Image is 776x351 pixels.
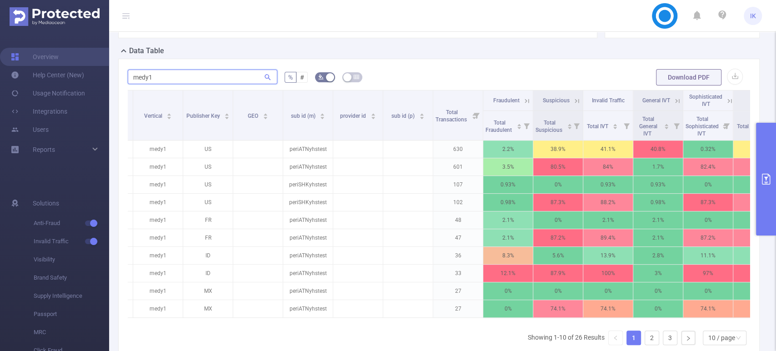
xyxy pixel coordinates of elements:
p: periATNyhstest [283,140,333,158]
span: Brand Safety [34,269,109,287]
p: 82.4% [683,158,733,175]
p: 74.1% [583,300,633,317]
div: Sort [166,112,172,117]
p: medy1 [133,265,183,282]
i: icon: caret-up [664,122,669,125]
p: medy1 [133,194,183,211]
a: Integrations [11,102,67,120]
p: 2.1% [483,229,533,246]
p: periATNyhstest [283,265,333,282]
span: Total IVT [587,123,610,130]
p: 87.9% [533,265,583,282]
p: 40.8% [633,140,683,158]
p: MX [183,282,233,300]
i: icon: caret-down [263,115,268,118]
p: 0% [633,300,683,317]
i: icon: caret-down [320,115,325,118]
span: Visibility [34,251,109,269]
a: 2 [645,331,659,345]
div: Sort [419,112,425,117]
i: icon: caret-down [516,125,521,128]
p: medy1 [133,140,183,158]
p: medy1 [133,247,183,264]
input: Search... [128,70,277,84]
p: US [183,194,233,211]
p: 2.8% [633,247,683,264]
i: icon: caret-down [567,125,572,128]
span: Reports [33,146,55,153]
p: medy1 [133,229,183,246]
p: periATNyhstest [283,282,333,300]
p: FR [183,229,233,246]
p: 11.1% [683,247,733,264]
p: 13.9% [583,247,633,264]
li: 1 [626,331,641,345]
i: Filter menu [520,111,533,140]
i: icon: left [613,335,618,341]
h2: Data Table [129,45,164,56]
p: periATNyhstest [283,247,333,264]
p: 88.2% [583,194,633,211]
p: 107 [433,176,483,193]
p: US [183,158,233,175]
p: 47 [433,229,483,246]
i: icon: caret-up [613,122,618,125]
div: Sort [370,112,376,117]
span: Total Sophisticated IVT [686,116,719,137]
p: 2.2% [483,140,533,158]
span: Total Fraudulent [486,120,513,133]
p: medy1 [133,211,183,229]
p: 8.3% [483,247,533,264]
span: Total Transactions [436,109,468,123]
span: Invalid Traffic [34,232,109,251]
p: 102 [433,194,483,211]
p: 100% [583,265,633,282]
p: 36 [433,247,483,264]
span: Vertical [144,113,164,119]
i: icon: caret-up [167,112,172,115]
i: icon: caret-up [263,112,268,115]
i: icon: caret-down [225,115,230,118]
p: 0% [533,282,583,300]
div: 10 / page [708,331,735,345]
p: 630 [433,140,483,158]
span: IK [750,7,756,25]
p: medy1 [133,282,183,300]
i: icon: right [686,336,691,341]
span: Solutions [33,194,59,212]
p: 0% [683,282,733,300]
span: Total IVT [737,123,760,130]
p: periATNyhstest [283,158,333,175]
span: GEO [248,113,260,119]
p: 89.4% [583,229,633,246]
p: 1.7% [633,158,683,175]
i: icon: caret-up [370,112,375,115]
span: sub id (p) [391,113,416,119]
span: Invalid Traffic [592,97,625,104]
i: icon: caret-down [664,125,669,128]
p: medy1 [133,300,183,317]
p: 0.98% [483,194,533,211]
i: Filter menu [570,111,583,140]
img: Protected Media [10,7,100,26]
p: 84% [583,158,633,175]
p: US [183,140,233,158]
p: 87.3% [533,194,583,211]
p: 33 [433,265,483,282]
li: 3 [663,331,677,345]
p: 0% [533,176,583,193]
a: Users [11,120,49,139]
p: 0.93% [583,176,633,193]
p: 41.1% [583,140,633,158]
p: 2.1% [633,229,683,246]
p: 27 [433,282,483,300]
i: icon: caret-up [225,112,230,115]
p: 3.5% [483,158,533,175]
div: Sort [224,112,230,117]
span: provider id [340,113,367,119]
span: % [288,74,293,81]
span: Supply Intelligence [34,287,109,305]
p: 0% [533,211,583,229]
div: Sort [320,112,325,117]
p: 74.1% [533,300,583,317]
